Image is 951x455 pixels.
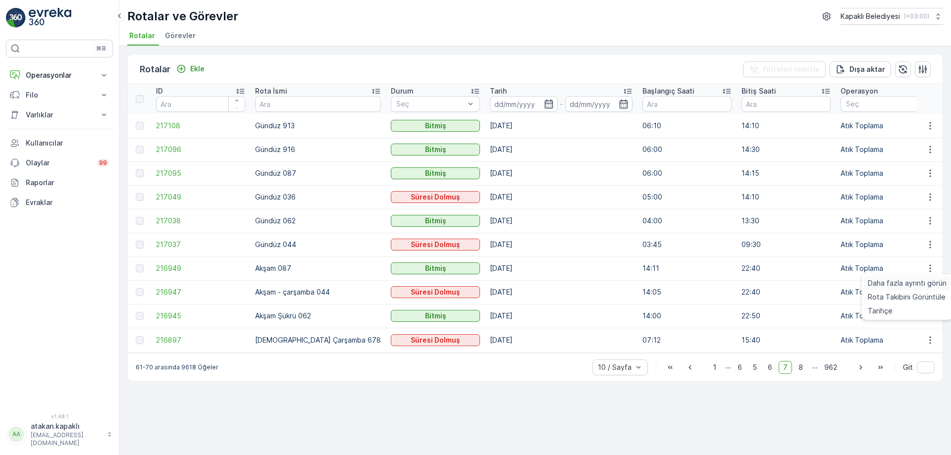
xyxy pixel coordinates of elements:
[637,138,737,161] td: 06:00
[31,431,102,447] p: [EMAIL_ADDRESS][DOMAIN_NAME]
[637,161,737,185] td: 06:00
[26,90,93,100] p: Filo
[6,85,113,105] button: Filo
[156,287,245,297] a: 216947
[6,65,113,85] button: Operasyonlar
[129,31,155,41] span: Rotalar
[31,421,102,431] p: atakan.kapaklı
[836,304,935,328] td: Atık Toplama
[836,256,935,280] td: Atık Toplama
[156,263,245,273] span: 216949
[156,86,163,96] p: ID
[391,120,480,132] button: Bitmiş
[26,198,109,207] p: Evraklar
[26,138,109,148] p: Kullanıcılar
[743,61,826,77] button: Filtreleri temizle
[485,256,637,280] td: [DATE]
[99,159,107,167] p: 99
[6,153,113,173] a: Olaylar99
[156,335,245,345] a: 216897
[255,86,287,96] p: Rota İsmi
[737,256,836,280] td: 22:40
[794,361,807,374] span: 8
[156,240,245,250] span: 217037
[748,361,761,374] span: 5
[156,192,245,202] a: 217049
[391,286,480,298] button: Süresi Dolmuş
[411,335,460,345] p: Süresi Dolmuş
[411,192,460,202] p: Süresi Dolmuş
[868,306,893,316] span: Tarihçe
[763,361,777,374] span: 6
[836,161,935,185] td: Atık Toplama
[565,96,633,112] input: dd/mm/yyyy
[836,328,935,353] td: Atık Toplama
[830,61,891,77] button: Dışa aktar
[136,363,218,371] p: 61-70 arasında 9618 Öğeler
[642,86,694,96] p: Başlangıç Saati
[26,158,91,168] p: Olaylar
[425,168,446,178] p: Bitmiş
[709,361,721,374] span: 1
[637,233,737,256] td: 03:45
[136,193,144,201] div: Toggle Row Selected
[96,45,106,52] p: ⌘B
[391,262,480,274] button: Bitmiş
[255,96,381,112] input: Ara
[836,138,935,161] td: Atık Toplama
[637,114,737,138] td: 06:10
[425,145,446,154] p: Bitmiş
[136,146,144,153] div: Toggle Row Selected
[836,114,935,138] td: Atık Toplama
[485,209,637,233] td: [DATE]
[136,312,144,320] div: Toggle Row Selected
[904,12,929,20] p: ( +03:00 )
[864,290,951,304] a: Rota Takibini Görüntüle
[820,361,842,374] span: 962
[637,209,737,233] td: 04:00
[140,62,170,76] p: Rotalar
[737,138,836,161] td: 14:30
[411,240,460,250] p: Süresi Dolmuş
[136,241,144,249] div: Toggle Row Selected
[26,70,93,80] p: Operasyonlar
[425,121,446,131] p: Bitmiş
[849,64,885,74] p: Dışa aktar
[485,185,637,209] td: [DATE]
[6,133,113,153] a: Kullanıcılar
[156,311,245,321] a: 216945
[737,114,836,138] td: 14:10
[156,216,245,226] a: 217038
[868,278,947,288] span: Daha fazla ayrıntı görün
[6,193,113,212] a: Evraklar
[156,121,245,131] a: 217108
[136,122,144,130] div: Toggle Row Selected
[250,138,386,161] td: Gündüz 916
[637,304,737,328] td: 14:00
[6,421,113,447] button: AAatakan.kapaklı[EMAIL_ADDRESS][DOMAIN_NAME]
[156,145,245,154] a: 217096
[29,8,71,28] img: logo_light-DOdMpM7g.png
[391,215,480,227] button: Bitmiş
[172,63,209,75] button: Ekle
[391,191,480,203] button: Süresi Dolmuş
[637,280,737,304] td: 14:05
[425,216,446,226] p: Bitmiş
[6,8,26,28] img: logo
[737,185,836,209] td: 14:10
[812,361,818,374] p: ...
[836,185,935,209] td: Atık Toplama
[250,280,386,304] td: Akşam - çarşamba 044
[156,168,245,178] a: 217095
[737,280,836,304] td: 22:40
[391,239,480,251] button: Süresi Dolmuş
[841,8,943,25] button: Kapaklı Belediyesi(+03:00)
[737,209,836,233] td: 13:30
[250,185,386,209] td: Gündüz 036
[136,336,144,344] div: Toggle Row Selected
